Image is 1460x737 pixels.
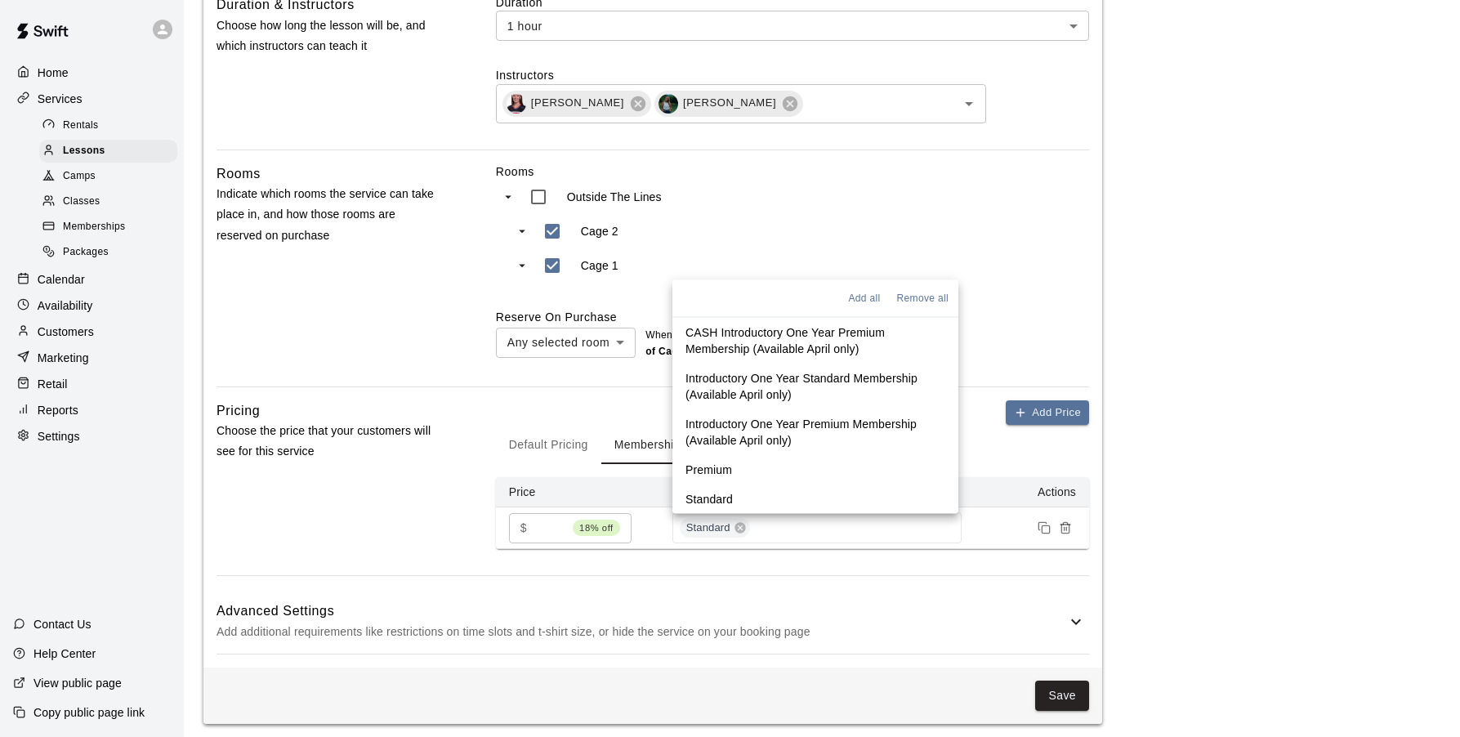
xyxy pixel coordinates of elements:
[521,95,634,111] span: [PERSON_NAME]
[13,346,171,370] a: Marketing
[38,324,94,340] p: Customers
[217,622,1066,642] p: Add additional requirements like restrictions on time slots and t-shirt size, or hide the service...
[39,190,184,215] a: Classes
[63,194,100,210] span: Classes
[39,190,177,213] div: Classes
[958,92,980,115] button: Open
[217,421,444,462] p: Choose the price that your customers will see for this service
[63,244,109,261] span: Packages
[39,240,184,266] a: Packages
[217,184,444,246] p: Indicate which rooms the service can take place in, and how those rooms are reserved on purchase
[680,518,750,538] div: Standard
[63,118,99,134] span: Rentals
[39,165,177,188] div: Camps
[38,428,80,444] p: Settings
[39,140,177,163] div: Lessons
[496,477,659,507] th: Price
[33,675,122,691] p: View public page
[13,60,171,85] a: Home
[38,271,85,288] p: Calendar
[13,398,171,422] a: Reports
[507,94,526,114] img: Sammie Harms
[894,286,952,310] button: Remove all
[13,87,171,111] a: Services
[581,223,618,239] p: Cage 2
[38,297,93,314] p: Availability
[567,189,662,205] p: Outside The Lines
[496,11,1089,41] div: 1 hour
[1006,400,1089,426] button: Add Price
[581,257,618,274] p: Cage 1
[645,329,930,357] b: any ONE of Cage 1, or Cage 2
[673,95,786,111] span: [PERSON_NAME]
[13,372,171,396] a: Retail
[63,168,96,185] span: Camps
[845,286,883,310] button: Add all
[496,163,1089,180] label: Rooms
[39,138,184,163] a: Lessons
[13,424,171,449] a: Settings
[502,91,651,117] div: Sammie Harms[PERSON_NAME]
[13,319,171,344] a: Customers
[38,91,83,107] p: Services
[601,425,734,464] button: Membership Pricing
[685,369,945,402] p: Introductory One Year Standard Membership (Available April only)
[1035,681,1089,711] button: Save
[217,601,1066,622] h6: Advanced Settings
[496,310,617,324] label: Reserve On Purchase
[1034,517,1055,538] button: Duplicate price
[659,94,678,114] img: Marah Stuckey
[685,490,733,507] p: Standard
[496,67,1089,83] label: Instructors
[685,415,945,448] p: Introductory One Year Premium Membership (Available April only)
[39,114,177,137] div: Rentals
[38,402,78,418] p: Reports
[38,376,68,392] p: Retail
[573,520,620,536] span: 18% off
[496,425,601,464] button: Default Pricing
[1055,517,1076,538] button: Remove price
[217,16,444,56] p: Choose how long the lesson will be, and which instructors can teach it
[39,113,184,138] a: Rentals
[659,477,975,507] th: Memberships
[975,477,1089,507] th: Actions
[217,163,261,185] h6: Rooms
[685,461,732,477] p: Premium
[217,589,1089,654] div: Advanced SettingsAdd additional requirements like restrictions on time slots and t-shirt size, or...
[33,616,92,632] p: Contact Us
[39,164,184,190] a: Camps
[217,400,260,422] h6: Pricing
[685,324,945,356] p: CASH Introductory One Year Premium Membership (Available April only)
[680,520,737,536] span: Standard
[645,328,931,360] p: When a customer buys this rental , Swift will reserve as long as it is available
[33,645,96,662] p: Help Center
[38,350,89,366] p: Marketing
[38,65,69,81] p: Home
[654,91,803,117] div: Marah Stuckey[PERSON_NAME]
[63,143,105,159] span: Lessons
[520,520,527,537] p: $
[33,704,145,721] p: Copy public page link
[39,215,184,240] a: Memberships
[63,219,125,235] span: Memberships
[13,267,171,292] a: Calendar
[496,180,823,283] ul: swift facility view
[39,241,177,264] div: Packages
[13,293,171,318] a: Availability
[39,216,177,239] div: Memberships
[496,328,636,358] div: Any selected room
